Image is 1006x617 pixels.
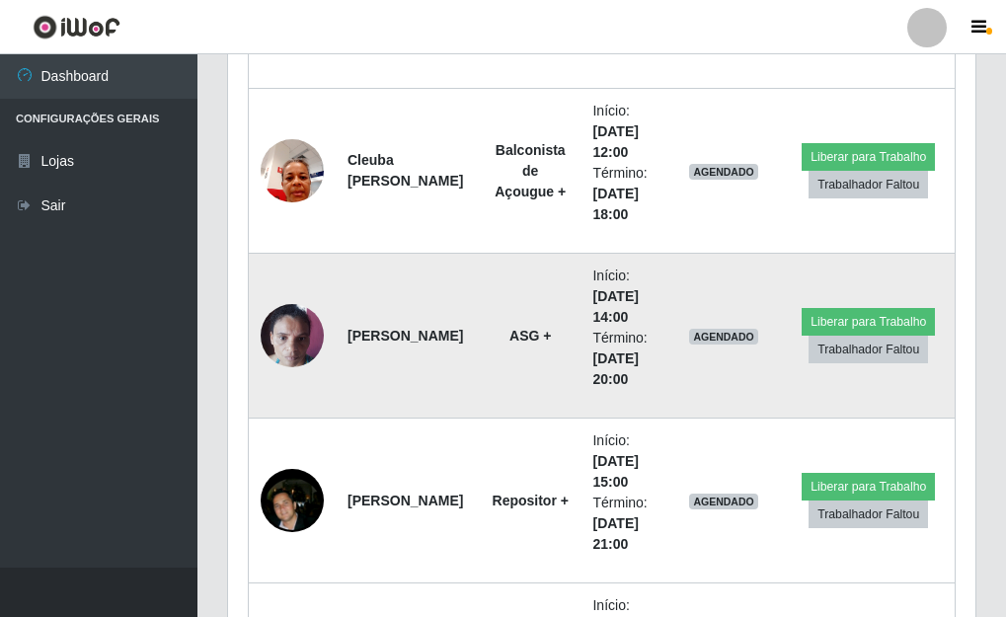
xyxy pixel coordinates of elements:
li: Término: [592,328,653,390]
strong: Balconista de Açougue + [495,142,566,199]
li: Término: [592,493,653,555]
button: Trabalhador Faltou [809,171,928,198]
strong: ASG + [509,328,551,344]
time: [DATE] 20:00 [592,350,638,387]
li: Início: [592,430,653,493]
button: Liberar para Trabalho [802,308,935,336]
strong: Repositor + [493,493,569,508]
strong: [PERSON_NAME] [348,328,463,344]
img: 1691073394546.jpeg [261,128,324,212]
time: [DATE] 14:00 [592,288,638,325]
li: Término: [592,163,653,225]
strong: [PERSON_NAME] [348,493,463,508]
time: [DATE] 12:00 [592,123,638,160]
button: Trabalhador Faltou [809,501,928,528]
span: AGENDADO [689,329,758,345]
strong: Cleuba [PERSON_NAME] [348,152,463,189]
time: [DATE] 21:00 [592,515,638,552]
button: Liberar para Trabalho [802,143,935,171]
img: 1679435360967.jpeg [261,460,324,540]
button: Trabalhador Faltou [809,336,928,363]
span: AGENDADO [689,494,758,509]
li: Início: [592,266,653,328]
button: Liberar para Trabalho [802,473,935,501]
time: [DATE] 18:00 [592,186,638,222]
img: 1733770253666.jpeg [261,293,324,377]
time: [DATE] 15:00 [592,453,638,490]
img: CoreUI Logo [33,15,120,39]
span: AGENDADO [689,164,758,180]
li: Início: [592,101,653,163]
